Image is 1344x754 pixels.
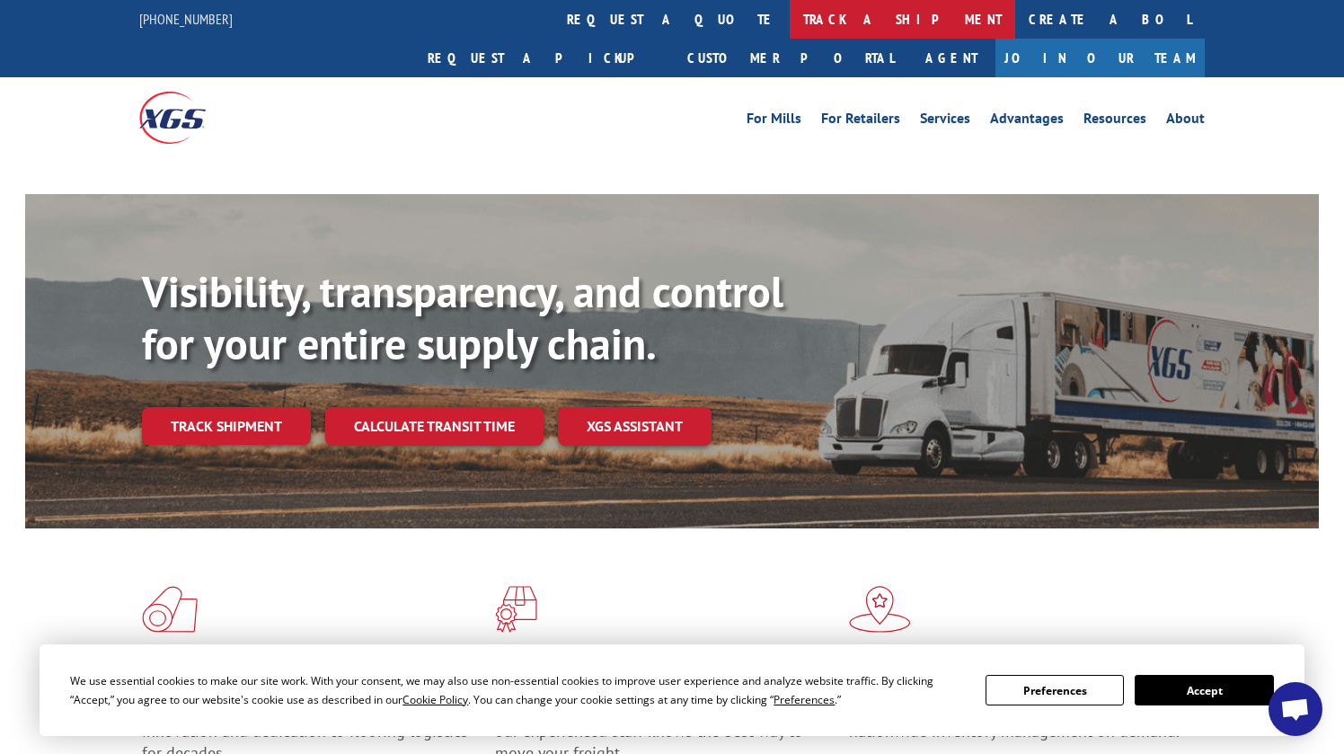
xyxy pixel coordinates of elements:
button: Preferences [986,675,1124,705]
a: XGS ASSISTANT [558,407,712,446]
a: Track shipment [142,407,311,445]
span: Cookie Policy [402,692,468,707]
span: Preferences [774,692,835,707]
a: About [1166,111,1205,131]
a: Calculate transit time [325,407,544,446]
div: Cookie Consent Prompt [40,644,1304,736]
a: [PHONE_NUMBER] [139,10,233,28]
a: Join Our Team [995,39,1205,77]
a: Open chat [1269,682,1322,736]
b: Visibility, transparency, and control for your entire supply chain. [142,263,783,371]
a: Request a pickup [414,39,674,77]
a: For Retailers [821,111,900,131]
a: Advantages [990,111,1064,131]
a: Agent [907,39,995,77]
a: Customer Portal [674,39,907,77]
a: Services [920,111,970,131]
a: Resources [1083,111,1146,131]
a: For Mills [747,111,801,131]
img: xgs-icon-total-supply-chain-intelligence-red [142,586,198,633]
img: xgs-icon-flagship-distribution-model-red [849,586,911,633]
div: We use essential cookies to make our site work. With your consent, we may also use non-essential ... [70,671,964,709]
img: xgs-icon-focused-on-flooring-red [495,586,537,633]
button: Accept [1135,675,1273,705]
